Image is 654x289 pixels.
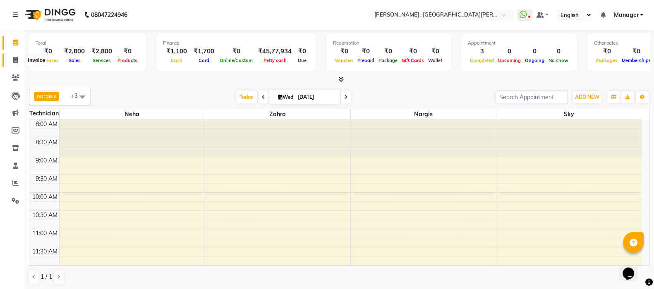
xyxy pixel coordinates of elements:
span: Petty cash [261,57,289,63]
div: Appointment [468,40,570,47]
div: Invoice [26,56,47,66]
span: Voucher [333,57,355,63]
div: ₹1,700 [190,47,218,56]
div: 0 [496,47,523,56]
span: No show [546,57,570,63]
span: Sales [67,57,83,63]
img: logo [21,3,78,26]
span: Gift Cards [400,57,426,63]
span: zahra [205,109,350,119]
span: Ongoing [523,57,546,63]
div: Finance [163,40,309,47]
div: ₹0 [355,47,376,56]
div: Technician [29,109,59,118]
div: ₹2,800 [88,47,115,56]
span: Manager [613,11,638,19]
div: 10:30 AM [31,211,59,220]
span: nargis [351,109,496,119]
span: ADD NEW [575,94,599,100]
span: Upcoming [496,57,523,63]
span: Today [236,91,257,103]
div: ₹0 [218,47,255,56]
div: ₹0 [333,47,355,56]
span: Wed [276,94,295,100]
a: x [53,93,56,99]
div: 11:30 AM [31,247,59,256]
iframe: chat widget [619,256,646,281]
div: ₹0 [400,47,426,56]
div: ₹2,800 [61,47,88,56]
div: Total [36,40,139,47]
div: ₹0 [426,47,444,56]
b: 08047224946 [91,3,127,26]
div: ₹45,77,934 [255,47,295,56]
span: Online/Custom [218,57,255,63]
span: Packages [594,57,620,63]
input: 2025-09-03 [295,91,337,103]
div: 8:30 AM [34,138,59,147]
div: 11:00 AM [31,229,59,238]
input: Search Appointment [496,91,568,103]
div: ₹1,100 [163,47,190,56]
span: Memberships [620,57,653,63]
div: 9:00 AM [34,156,59,165]
div: 0 [546,47,570,56]
span: Package [376,57,400,63]
span: Prepaid [355,57,376,63]
div: ₹0 [295,47,309,56]
span: Products [115,57,139,63]
div: ₹0 [620,47,653,56]
div: 0 [523,47,546,56]
span: Due [296,57,309,63]
div: ₹0 [115,47,139,56]
div: 3 [468,47,496,56]
div: ₹0 [376,47,400,56]
span: Cash [169,57,184,63]
span: Wallet [426,57,444,63]
span: +3 [71,92,84,99]
span: Sky [496,109,642,119]
span: neha [60,109,205,119]
div: 8:00 AM [34,120,59,129]
span: Completed [468,57,496,63]
div: ₹0 [594,47,620,56]
button: ADD NEW [573,91,601,103]
div: Redemption [333,40,444,47]
div: ₹0 [36,47,61,56]
span: 1 / 1 [41,272,52,281]
div: 9:30 AM [34,174,59,183]
span: Services [91,57,113,63]
span: nargis [37,93,53,99]
div: 10:00 AM [31,193,59,201]
span: Card [196,57,211,63]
